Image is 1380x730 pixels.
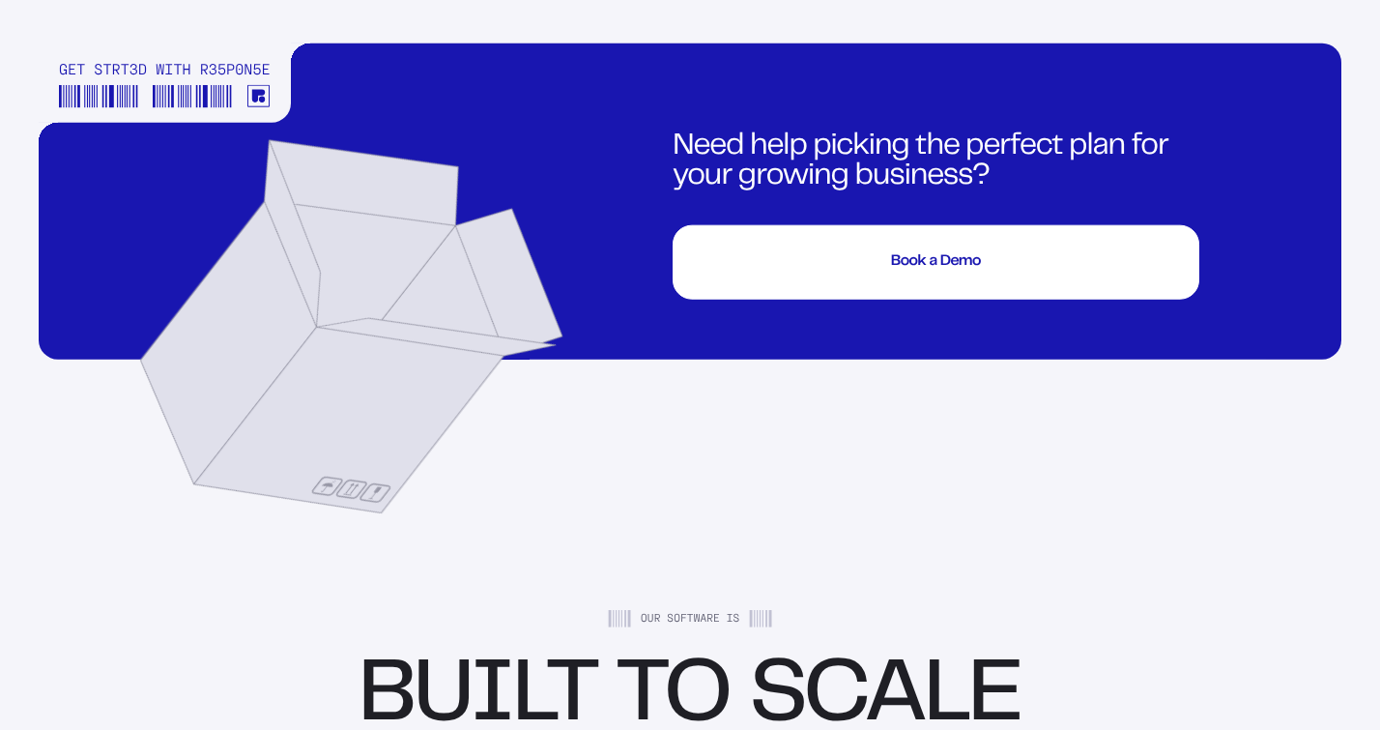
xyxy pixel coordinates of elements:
[717,254,1155,270] div: Book a Demo
[673,224,1198,299] button: Book a DemoBook a DemoBook a DemoBook a DemoBook a DemoBook a DemoBook a Demo
[608,610,772,628] div: Our Software is
[59,62,271,77] span: Get Strt3d with R35p0n5e
[673,131,1198,192] p: Need help picking the perfect plan for your growing business?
